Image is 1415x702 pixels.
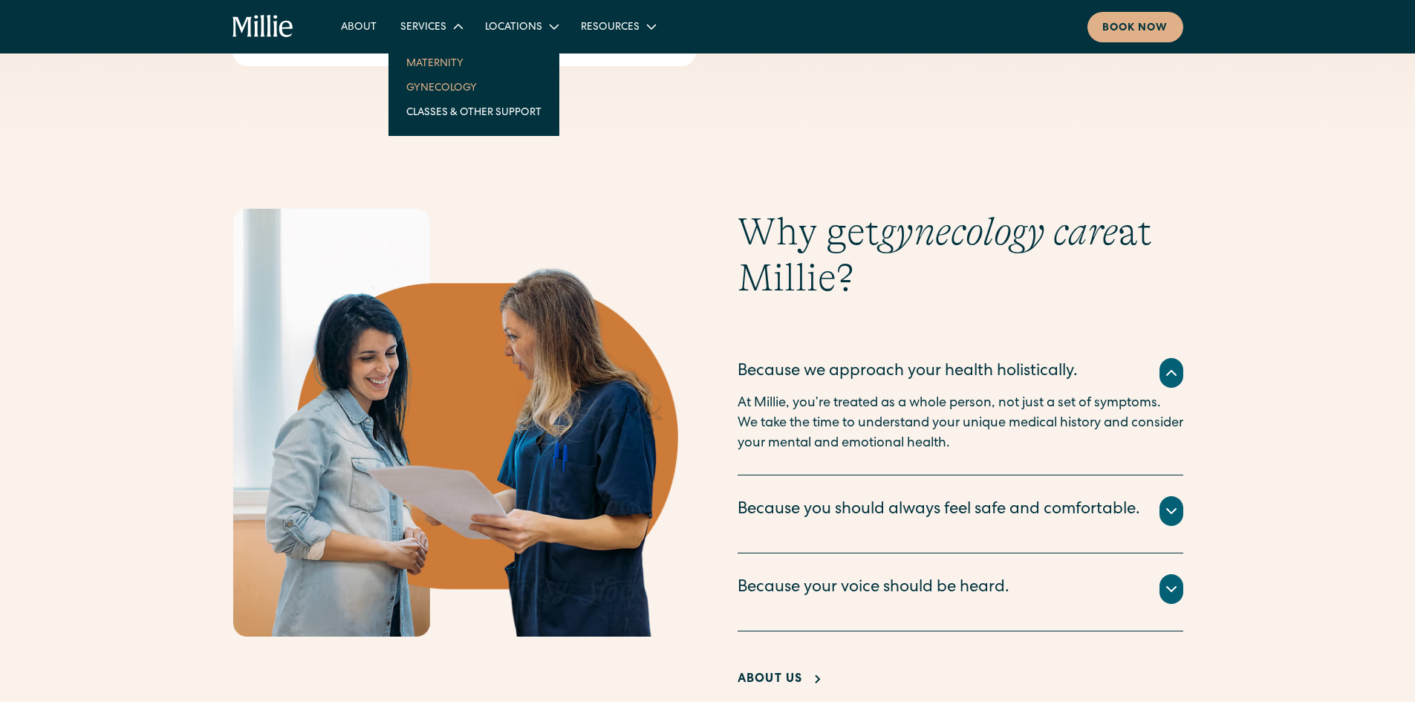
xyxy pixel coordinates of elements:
div: Because your voice should be heard. [738,576,1009,601]
a: About [329,14,388,39]
div: Services [388,14,473,39]
div: Locations [473,14,569,39]
div: Services [400,20,446,36]
div: Because we approach your health holistically. [738,360,1078,385]
h2: Why get at Millie? [738,209,1183,302]
div: Because you should always feel safe and comfortable. [738,498,1140,523]
a: Gynecology [394,75,553,100]
div: Locations [485,20,542,36]
nav: Services [388,39,559,136]
a: home [232,15,294,39]
a: About Us [738,671,827,689]
em: gynecology care [879,209,1118,254]
div: About Us [738,671,803,689]
a: Book now [1087,12,1183,42]
div: Resources [569,14,666,39]
div: Resources [581,20,640,36]
a: Maternity [394,51,553,75]
div: Book now [1102,21,1168,36]
a: Classes & Other Support [394,100,553,124]
p: At Millie, you’re treated as a whole person, not just a set of symptoms. We take the time to unde... [738,394,1183,454]
img: Healthcare provider discussing documents with a smiling patient, representing compassionate suppo... [232,209,678,637]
